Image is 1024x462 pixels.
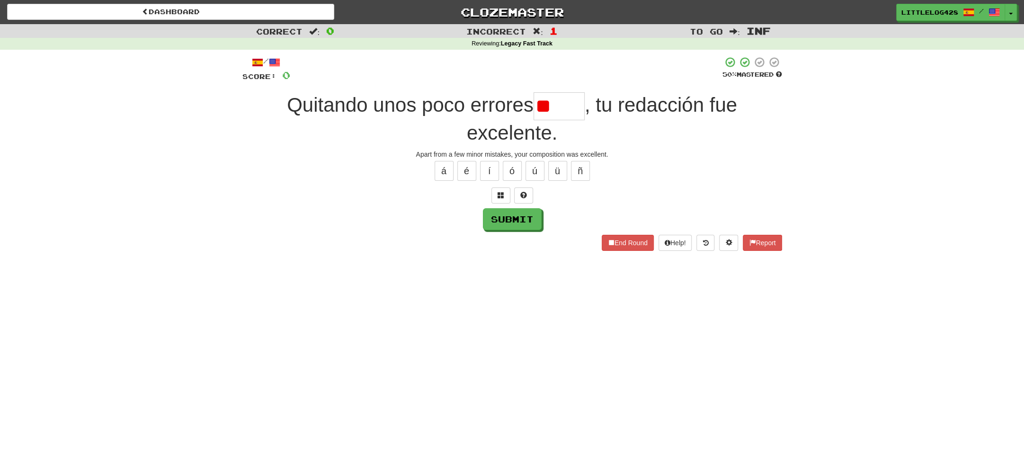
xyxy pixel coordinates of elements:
[480,161,499,181] button: í
[435,161,454,181] button: á
[722,71,737,78] span: 50 %
[696,235,714,251] button: Round history (alt+y)
[7,4,334,20] a: Dashboard
[467,94,737,144] span: , tu redacción fue excelente.
[690,27,723,36] span: To go
[533,27,543,36] span: :
[896,4,1005,21] a: LittleLog428 /
[514,187,533,204] button: Single letter hint - you only get 1 per sentence and score half the points! alt+h
[242,56,290,68] div: /
[309,27,320,36] span: :
[348,4,676,20] a: Clozemaster
[550,25,558,36] span: 1
[287,94,534,116] span: Quitando unos poco errores
[503,161,522,181] button: ó
[525,161,544,181] button: ú
[483,208,542,230] button: Submit
[242,72,276,80] span: Score:
[722,71,782,79] div: Mastered
[747,25,771,36] span: Inf
[282,69,290,81] span: 0
[730,27,740,36] span: :
[491,187,510,204] button: Switch sentence to multiple choice alt+p
[548,161,567,181] button: ü
[901,8,958,17] span: LittleLog428
[457,161,476,181] button: é
[326,25,334,36] span: 0
[979,8,984,14] span: /
[501,40,552,47] strong: Legacy Fast Track
[659,235,692,251] button: Help!
[571,161,590,181] button: ñ
[743,235,782,251] button: Report
[602,235,654,251] button: End Round
[242,150,782,159] div: Apart from a few minor mistakes, your composition was excellent.
[256,27,303,36] span: Correct
[466,27,526,36] span: Incorrect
